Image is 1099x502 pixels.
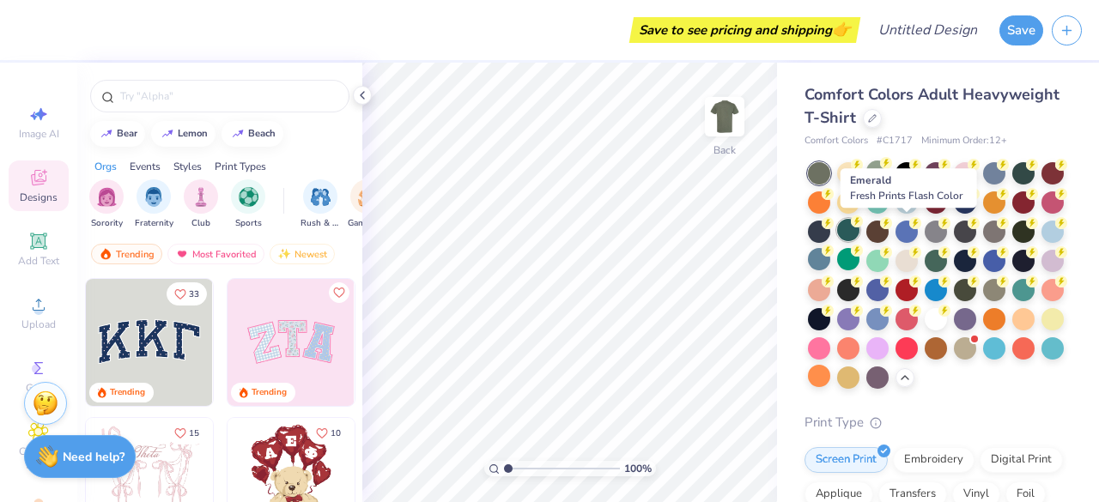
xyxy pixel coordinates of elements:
[301,217,340,230] span: Rush & Bid
[167,421,207,445] button: Like
[86,279,213,406] img: 3b9aba4f-e317-4aa7-a679-c95a879539bd
[634,17,856,43] div: Save to see pricing and shipping
[167,244,264,264] div: Most Favorited
[135,217,173,230] span: Fraternity
[175,248,189,260] img: most_fav.gif
[832,19,851,39] span: 👉
[231,179,265,230] button: filter button
[999,15,1043,45] button: Save
[130,159,161,174] div: Events
[178,129,208,138] div: lemon
[117,129,137,138] div: bear
[99,248,112,260] img: trending.gif
[18,254,59,268] span: Add Text
[173,159,202,174] div: Styles
[713,142,736,158] div: Back
[239,187,258,207] img: Sports Image
[97,187,117,207] img: Sorority Image
[100,129,113,139] img: trend_line.gif
[20,191,58,204] span: Designs
[90,121,145,147] button: bear
[94,159,117,174] div: Orgs
[26,381,52,395] span: Greek
[805,413,1065,432] div: Print Type
[135,179,173,230] button: filter button
[184,179,218,230] div: filter for Club
[21,318,56,331] span: Upload
[301,179,340,230] div: filter for Rush & Bid
[189,429,199,438] span: 15
[222,121,283,147] button: beach
[865,13,991,47] input: Untitled Design
[91,244,162,264] div: Trending
[252,386,287,399] div: Trending
[980,447,1063,473] div: Digital Print
[191,217,210,230] span: Club
[19,127,59,141] span: Image AI
[235,217,262,230] span: Sports
[331,429,341,438] span: 10
[358,187,378,207] img: Game Day Image
[270,244,335,264] div: Newest
[329,282,349,303] button: Like
[841,168,977,208] div: Emerald
[215,159,266,174] div: Print Types
[231,129,245,139] img: trend_line.gif
[624,461,652,476] span: 100 %
[311,187,331,207] img: Rush & Bid Image
[151,121,216,147] button: lemon
[308,421,349,445] button: Like
[805,447,888,473] div: Screen Print
[707,100,742,134] img: Back
[167,282,207,305] button: Like
[348,217,387,230] span: Game Day
[354,279,481,406] img: 5ee11766-d822-42f5-ad4e-763472bf8dcf
[301,179,340,230] button: filter button
[135,179,173,230] div: filter for Fraternity
[91,217,123,230] span: Sorority
[191,187,210,207] img: Club Image
[89,179,124,230] button: filter button
[118,88,338,105] input: Try "Alpha"
[161,129,174,139] img: trend_line.gif
[89,179,124,230] div: filter for Sorority
[63,449,124,465] strong: Need help?
[110,386,145,399] div: Trending
[212,279,339,406] img: edfb13fc-0e43-44eb-bea2-bf7fc0dd67f9
[805,84,1060,128] span: Comfort Colors Adult Heavyweight T-Shirt
[228,279,355,406] img: 9980f5e8-e6a1-4b4a-8839-2b0e9349023c
[144,187,163,207] img: Fraternity Image
[277,248,291,260] img: Newest.gif
[9,445,69,472] span: Clipart & logos
[184,179,218,230] button: filter button
[850,189,962,203] span: Fresh Prints Flash Color
[877,134,913,148] span: # C1717
[348,179,387,230] div: filter for Game Day
[805,134,868,148] span: Comfort Colors
[248,129,276,138] div: beach
[189,290,199,299] span: 33
[921,134,1007,148] span: Minimum Order: 12 +
[348,179,387,230] button: filter button
[231,179,265,230] div: filter for Sports
[893,447,975,473] div: Embroidery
